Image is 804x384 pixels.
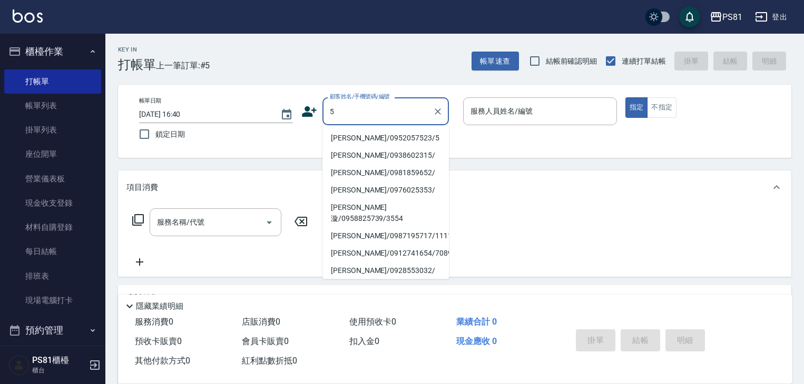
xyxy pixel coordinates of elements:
button: 不指定 [647,97,676,118]
h2: Key In [118,46,156,53]
li: [PERSON_NAME]/0981859652/ [322,164,449,181]
a: 現場電腦打卡 [4,288,101,312]
button: 報表及分析 [4,344,101,371]
span: 連續打單結帳 [622,56,666,67]
button: Open [261,214,278,231]
div: 店販銷售 [118,285,791,310]
button: Choose date, selected date is 2025-08-12 [274,102,299,127]
span: 其他付款方式 0 [135,356,190,366]
button: Clear [430,104,445,119]
span: 業績合計 0 [456,317,497,327]
h3: 打帳單 [118,57,156,72]
a: 每日結帳 [4,239,101,264]
a: 座位開單 [4,142,101,166]
button: 登出 [751,7,791,27]
label: 顧客姓名/手機號碼/編號 [330,93,390,100]
button: PS81 [705,6,747,28]
a: 打帳單 [4,69,101,94]
div: 項目消費 [118,170,791,204]
a: 營業儀表板 [4,167,101,191]
div: PS81 [722,11,742,24]
button: 預約管理 [4,317,101,344]
a: 掛單列表 [4,118,101,142]
button: 帳單速查 [472,52,519,71]
span: 扣入金 0 [349,336,379,346]
span: 會員卡販賣 0 [242,336,289,346]
button: 櫃檯作業 [4,38,101,65]
span: 現金應收 0 [456,336,497,346]
li: [PERSON_NAME]/0976025353/ [322,181,449,199]
img: Logo [13,9,43,23]
a: 現金收支登錄 [4,191,101,215]
span: 使用預收卡 0 [349,317,396,327]
span: 鎖定日期 [155,129,185,140]
span: 服務消費 0 [135,317,173,327]
a: 帳單列表 [4,94,101,118]
span: 上一筆訂單:#5 [156,59,210,72]
li: [PERSON_NAME]漩/0958825739/3554 [322,199,449,227]
p: 店販銷售 [126,292,158,304]
span: 結帳前確認明細 [546,56,597,67]
li: [PERSON_NAME]/0938602315/ [322,147,449,164]
li: [PERSON_NAME]/0952057523/5 [322,129,449,147]
span: 店販消費 0 [242,317,280,327]
li: [PERSON_NAME]/0987195717/111111 [322,227,449,245]
label: 帳單日期 [139,97,161,105]
p: 隱藏業績明細 [136,301,183,312]
img: Person [8,355,30,376]
span: 紅利點數折抵 0 [242,356,297,366]
h5: PS81櫃檯 [32,355,86,366]
li: [PERSON_NAME]/0928553032/ [322,262,449,279]
button: save [679,6,700,27]
a: 排班表 [4,264,101,288]
li: [PERSON_NAME]/0912741654/7089 [322,245,449,262]
p: 項目消費 [126,182,158,193]
p: 櫃台 [32,366,86,375]
button: 指定 [625,97,648,118]
a: 材料自購登錄 [4,215,101,239]
input: YYYY/MM/DD hh:mm [139,106,270,123]
span: 預收卡販賣 0 [135,336,182,346]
